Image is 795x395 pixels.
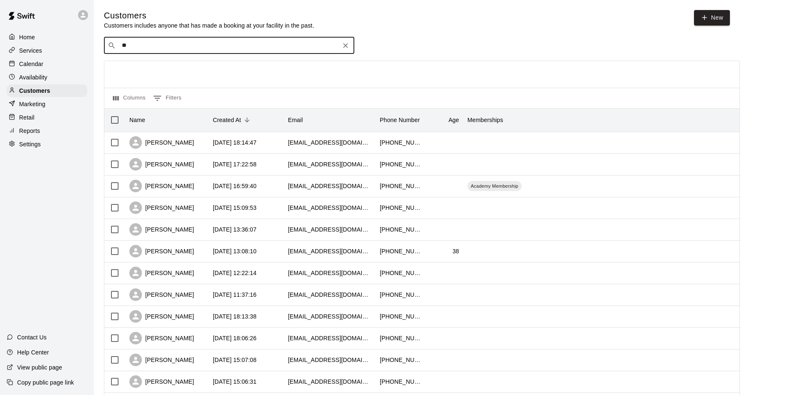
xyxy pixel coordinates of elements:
div: 2025-08-12 15:07:08 [213,356,257,364]
div: Created At [209,108,284,132]
div: kappleton03@gmail.com [288,356,371,364]
div: Academy Membership [467,181,522,191]
div: fairy8448@gmail.com [288,138,371,147]
div: 2025-08-12 18:06:26 [213,334,257,342]
a: Reports [7,125,87,137]
p: Marketing [19,100,45,108]
button: Show filters [151,92,184,105]
div: [PERSON_NAME] [129,158,194,171]
div: Memberships [467,108,503,132]
div: +18634093135 [380,204,421,212]
div: jspineda86@gmail.com [288,247,371,255]
div: Memberships [463,108,588,132]
div: [PERSON_NAME] [129,245,194,257]
p: Contact Us [17,333,47,341]
div: 2025-08-14 17:22:58 [213,160,257,168]
p: Home [19,33,35,41]
a: Retail [7,111,87,124]
div: marypivarunas@gmail.com [288,291,371,299]
div: +19894137306 [380,225,421,234]
p: Customers includes anyone that has made a booking at your facility in the past. [104,21,314,30]
div: +17709907107 [380,377,421,386]
div: Search customers by name or email [104,37,354,54]
p: Reports [19,127,40,135]
div: 2025-08-13 13:36:07 [213,225,257,234]
div: [PERSON_NAME] [129,267,194,279]
div: 38 [452,247,459,255]
div: Email [288,108,303,132]
p: Help Center [17,348,49,357]
div: [PERSON_NAME] [129,136,194,149]
div: [PERSON_NAME] [129,223,194,236]
a: Availability [7,71,87,84]
div: 2025-08-13 12:22:14 [213,269,257,277]
div: Name [129,108,145,132]
div: Email [284,108,376,132]
div: ajohnson9988@gmail.com [288,312,371,321]
div: christyweatherholt@gmail.com [288,182,371,190]
div: 2025-08-12 18:13:38 [213,312,257,321]
div: Age [426,108,463,132]
a: Home [7,31,87,43]
div: 2025-08-13 15:09:53 [213,204,257,212]
p: Availability [19,73,48,82]
div: [PERSON_NAME] [129,354,194,366]
p: Services [19,46,42,55]
p: Copy public page link [17,378,74,387]
p: Settings [19,140,41,148]
a: New [694,10,730,25]
div: +14803884923 [380,160,421,168]
div: kmhill2428@gmail.com [288,204,371,212]
div: [PERSON_NAME] [129,332,194,344]
div: [PERSON_NAME] [129,375,194,388]
div: [PERSON_NAME] [129,201,194,214]
a: Customers [7,84,87,97]
button: Sort [241,114,253,126]
p: Customers [19,87,50,95]
h5: Customers [104,10,314,21]
div: [PERSON_NAME] [129,288,194,301]
a: Services [7,44,87,57]
div: [PERSON_NAME] [129,310,194,323]
div: evajimenez906@gmail.com [288,160,371,168]
div: +18635293178 [380,312,421,321]
a: Marketing [7,98,87,110]
a: Settings [7,138,87,150]
p: Calendar [19,60,43,68]
div: [PERSON_NAME] [129,180,194,192]
div: gsmom74713@gmail.com [288,269,371,277]
div: ljfitness1@gmail.com [288,225,371,234]
p: Retail [19,113,35,122]
div: Name [125,108,209,132]
button: Clear [340,40,351,51]
div: bhteuton@gmail.com [288,334,371,342]
div: 2025-08-14 18:14:47 [213,138,257,147]
div: +17169823925 [380,291,421,299]
div: 2025-08-14 16:59:40 [213,182,257,190]
div: 2025-08-13 13:08:10 [213,247,257,255]
div: Created At [213,108,241,132]
button: Select columns [111,92,148,105]
div: +14079659565 [380,269,421,277]
div: 2025-08-12 15:06:31 [213,377,257,386]
div: +18637014081 [380,334,421,342]
div: +18636025439 [380,182,421,190]
div: 2025-08-13 11:37:16 [213,291,257,299]
a: Calendar [7,58,87,70]
div: knskipper@gmail.com [288,377,371,386]
div: +18634121423 [380,247,421,255]
div: +14077334799 [380,356,421,364]
div: Age [449,108,459,132]
div: Phone Number [380,108,420,132]
p: View public page [17,363,62,372]
span: Academy Membership [467,183,522,189]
